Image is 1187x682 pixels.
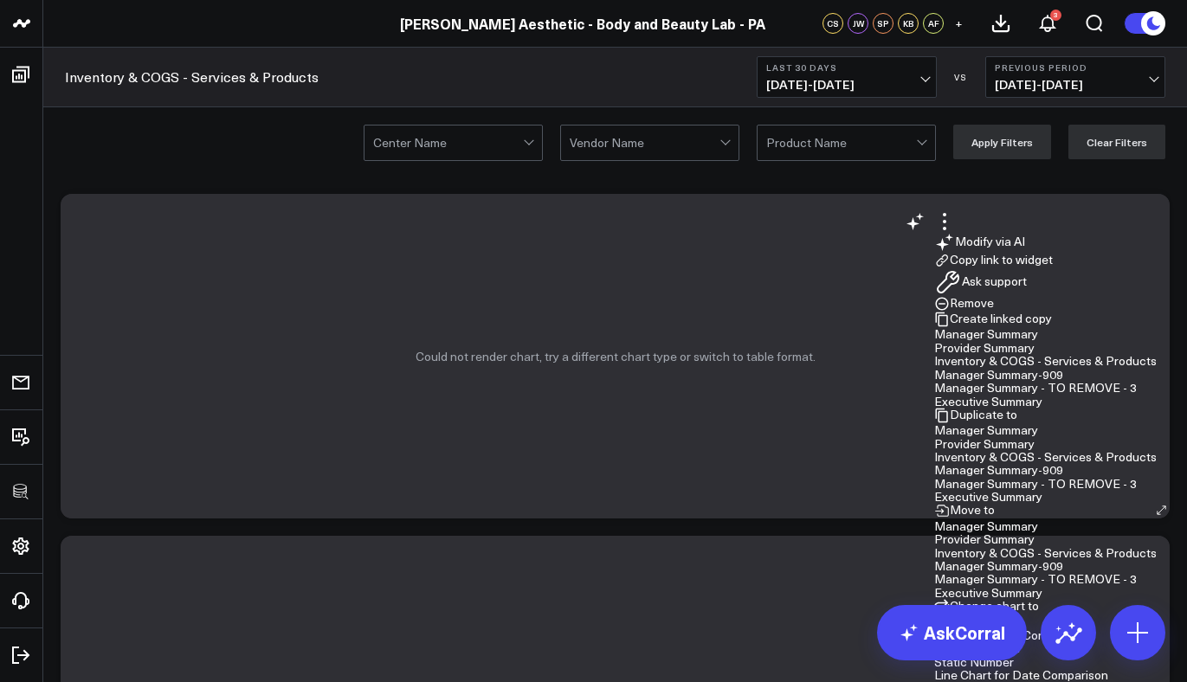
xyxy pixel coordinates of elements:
[945,72,977,82] div: VS
[934,560,1063,572] button: Manager Summary-909
[934,382,1137,394] button: Manager Summary - TO REMOVE - 3
[934,599,1039,614] button: Change chart to
[1050,10,1061,21] div: 3
[934,491,1042,503] button: Executive Summary
[934,520,1038,532] button: Manager Summary
[934,268,1027,296] button: Ask support
[934,656,1014,668] button: Static Number
[65,68,319,87] a: Inventory & COGS - Services & Products
[757,56,937,98] button: Last 30 Days[DATE]-[DATE]
[934,478,1137,490] button: Manager Summary - TO REMOVE - 3
[934,232,1025,253] button: Modify via AI
[766,78,927,92] span: [DATE] - [DATE]
[934,369,1063,381] button: Manager Summary-909
[934,587,1042,599] button: Executive Summary
[400,14,765,33] a: [PERSON_NAME] Aesthetic - Body and Beauty Lab - PA
[898,13,919,34] div: KB
[934,408,1017,423] button: Duplicate to
[934,296,994,312] button: Remove
[934,451,1157,463] button: Inventory & COGS - Services & Products
[877,605,1027,660] a: AskCorral
[934,342,1035,354] button: Provider Summary
[934,253,1053,268] button: Copy link to widget
[934,669,1108,681] button: Line Chart for Date Comparison
[953,125,1051,159] button: Apply Filters
[934,533,1035,545] button: Provider Summary
[848,13,868,34] div: JW
[416,350,816,364] p: Could not render chart, try a different chart type or switch to table format.
[934,573,1137,585] button: Manager Summary - TO REMOVE - 3
[766,62,927,73] b: Last 30 Days
[955,17,963,29] span: +
[934,464,1063,476] button: Manager Summary-909
[995,78,1156,92] span: [DATE] - [DATE]
[934,396,1042,408] button: Executive Summary
[934,547,1157,559] button: Inventory & COGS - Services & Products
[934,328,1038,340] button: Manager Summary
[934,312,1052,327] button: Create linked copy
[934,355,1157,367] button: Inventory & COGS - Services & Products
[873,13,893,34] div: SP
[934,438,1035,450] button: Provider Summary
[923,13,944,34] div: AF
[985,56,1165,98] button: Previous Period[DATE]-[DATE]
[948,13,969,34] button: +
[995,62,1156,73] b: Previous Period
[934,424,1038,436] button: Manager Summary
[823,13,843,34] div: CS
[934,503,995,518] button: Move to
[1068,125,1165,159] button: Clear Filters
